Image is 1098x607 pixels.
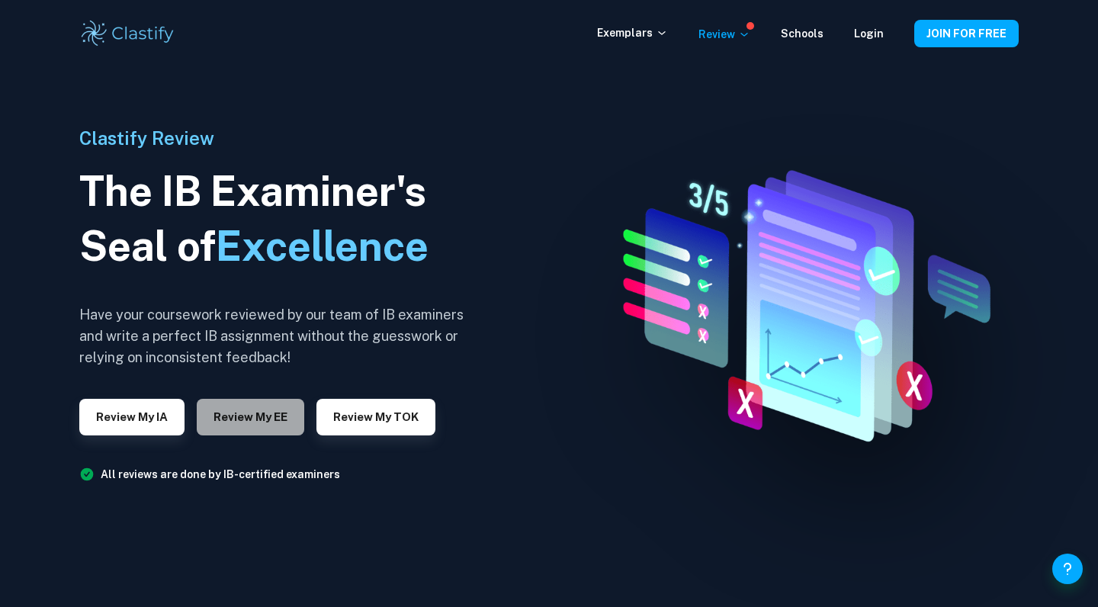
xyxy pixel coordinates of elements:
[914,20,1019,47] button: JOIN FOR FREE
[79,304,476,368] h6: Have your coursework reviewed by our team of IB examiners and write a perfect IB assignment witho...
[79,399,185,435] button: Review my IA
[316,399,435,435] button: Review my TOK
[79,124,476,152] h6: Clastify Review
[101,468,340,480] a: All reviews are done by IB-certified examiners
[197,399,304,435] button: Review my EE
[79,164,476,274] h1: The IB Examiner's Seal of
[781,27,823,40] a: Schools
[1052,554,1083,584] button: Help and Feedback
[588,158,1010,449] img: IA Review hero
[216,222,429,270] span: Excellence
[698,26,750,43] p: Review
[597,24,668,41] p: Exemplars
[79,18,176,49] img: Clastify logo
[854,27,884,40] a: Login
